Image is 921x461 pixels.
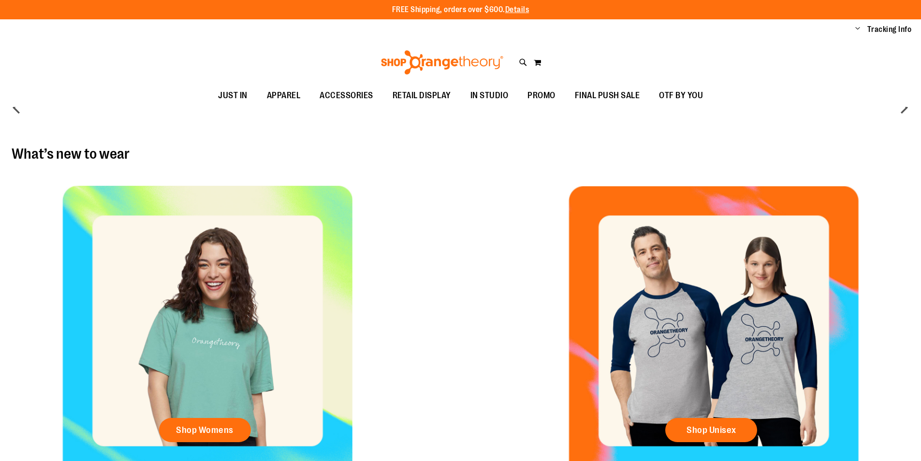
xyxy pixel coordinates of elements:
[393,85,451,106] span: RETAIL DISPLAY
[12,146,909,162] h2: What’s new to wear
[267,85,301,106] span: APPAREL
[867,24,912,35] a: Tracking Info
[659,85,703,106] span: OTF BY YOU
[461,85,518,107] a: IN STUDIO
[665,418,757,442] a: Shop Unisex
[380,50,505,74] img: Shop Orangetheory
[159,418,251,442] a: Shop Womens
[392,4,529,15] p: FREE Shipping, orders over $600.
[310,85,383,107] a: ACCESSORIES
[176,425,234,435] span: Shop Womens
[470,85,509,106] span: IN STUDIO
[527,85,556,106] span: PROMO
[575,85,640,106] span: FINAL PUSH SALE
[894,98,914,117] button: next
[257,85,310,107] a: APPAREL
[565,85,650,107] a: FINAL PUSH SALE
[208,85,257,107] a: JUST IN
[218,85,248,106] span: JUST IN
[7,98,27,117] button: prev
[383,85,461,107] a: RETAIL DISPLAY
[649,85,713,107] a: OTF BY YOU
[855,25,860,34] button: Account menu
[320,85,373,106] span: ACCESSORIES
[518,85,565,107] a: PROMO
[687,425,736,435] span: Shop Unisex
[505,5,529,14] a: Details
